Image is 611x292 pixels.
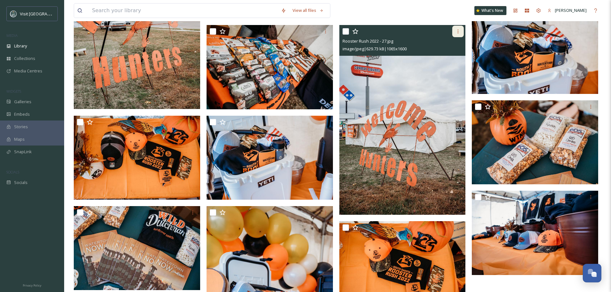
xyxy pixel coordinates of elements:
span: Maps [14,136,25,142]
img: watertown-convention-and-visitors-bureau.jpg [10,11,17,17]
img: Rooster Rush 2022 - 06.jpg [74,116,200,200]
span: Socials [14,179,28,186]
img: Rooster Rush 2022 - 26.jpg [207,116,333,200]
img: Rooster Rush 2022 - 25.jpg [472,10,598,94]
span: Galleries [14,99,31,105]
img: Rooster Rush 2022 - 01.jpg [472,191,598,275]
img: Rooster Rush 2022 - 22.jpg [472,100,598,184]
img: Rooster Rush 2022 - 23.jpg [74,206,200,290]
span: Collections [14,55,35,62]
span: Stories [14,124,28,130]
span: Rooster Rush 2022 - 27.jpg [343,38,393,44]
span: WIDGETS [6,89,21,94]
button: Open Chat [583,264,601,282]
span: Library [14,43,27,49]
span: Privacy Policy [23,283,41,288]
img: Rooster Rush 2022 - 27.jpg [339,25,466,215]
input: Search your library [89,4,278,18]
span: SnapLink [14,149,32,155]
a: What's New [474,6,506,15]
span: image/jpeg | 629.73 kB | 1065 x 1600 [343,46,407,52]
a: [PERSON_NAME] [544,4,590,17]
span: Visit [GEOGRAPHIC_DATA] [20,11,70,17]
span: SOCIALS [6,170,19,174]
a: Privacy Policy [23,281,41,289]
span: [PERSON_NAME] [555,7,587,13]
span: MEDIA [6,33,18,38]
span: Embeds [14,111,30,117]
span: Media Centres [14,68,42,74]
a: View all files [289,4,327,17]
img: Rooster Rush 2022 - 08.jpg [207,25,333,109]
